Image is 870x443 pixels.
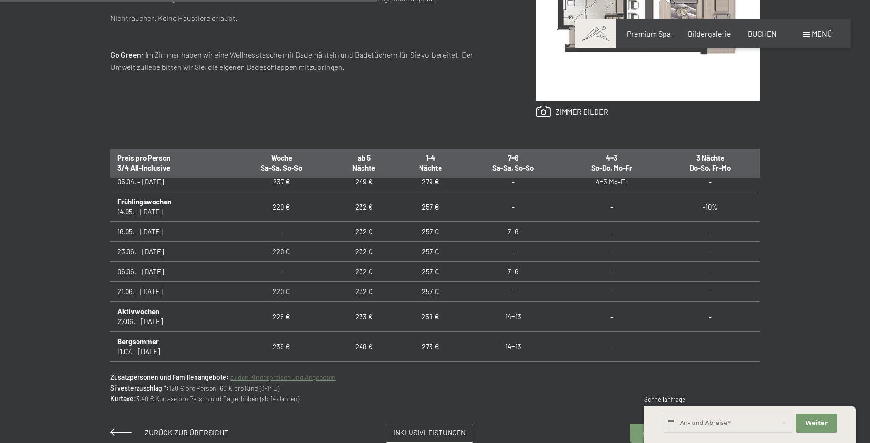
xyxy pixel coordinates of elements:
a: Premium Spa [627,29,671,38]
p: 120 € pro Person, 60 € pro Kind (3-14 J) 3,40 € Kurtaxe pro Person und Tag erhoben (ab 14 Jahren) [110,372,760,404]
th: 7=6 [463,148,563,178]
td: 279 € [397,172,463,192]
td: - [661,362,760,392]
td: 273 € [397,332,463,362]
b: Frühlingswochen [117,197,171,206]
td: - [463,282,563,302]
td: - [563,282,661,302]
td: 7=6 [463,222,563,242]
td: 308 € [397,362,463,392]
td: - [563,222,661,242]
td: 21.06. - [DATE] [110,282,232,302]
span: Do-So, Fr-Mo [690,164,731,172]
a: Zurück zur Übersicht [110,428,228,437]
strong: Silvesterzuschlag *: [110,384,169,392]
td: 257 € [397,282,463,302]
td: 14.05. - [DATE] [110,192,232,222]
td: 248 € [331,332,397,362]
strong: Go Green [110,50,141,59]
td: 238 € [232,332,331,362]
td: 226 € [232,302,331,332]
a: Inklusivleistungen [386,424,473,442]
td: 220 € [232,192,331,222]
td: 278 € [232,362,331,392]
span: Inklusivleistungen [393,428,466,438]
td: - [563,242,661,262]
td: - [232,262,331,282]
td: 232 € [331,262,397,282]
span: Sa-Sa, So-So [261,164,302,172]
td: 7=6 [463,262,563,282]
button: Weiter [796,414,837,433]
a: Bildergalerie [688,29,731,38]
td: - [563,262,661,282]
td: - [661,262,760,282]
td: 257 € [397,262,463,282]
td: 257 € [397,242,463,262]
td: 05.04. - [DATE] [110,172,232,192]
td: 249 € [331,172,397,192]
a: zu den Kinderpreisen und Angeboten [230,373,336,381]
span: Nächte [352,164,375,172]
span: Anfragen [642,428,678,438]
span: Sa-Sa, So-So [492,164,534,172]
strong: Kurtaxe: [110,395,136,403]
td: - [661,332,760,362]
td: 257 € [397,222,463,242]
th: 1-4 [397,148,463,178]
td: 06.06. - [DATE] [110,262,232,282]
td: - [661,242,760,262]
td: - [661,222,760,242]
span: Zurück zur Übersicht [145,428,228,437]
td: 233 € [331,302,397,332]
span: Menü [812,29,832,38]
td: 14=13 [463,302,563,332]
td: - [463,242,563,262]
td: 11.07. - [DATE] [110,332,232,362]
p: Nichtraucher. Keine Haustiere erlaubt. [110,12,498,24]
td: 232 € [331,222,397,242]
td: - [463,172,563,192]
b: Bergsommer [117,337,159,346]
th: Woche [232,148,331,178]
td: - [563,362,661,392]
td: - [661,302,760,332]
th: 4=3 [563,148,661,178]
td: 288 € [331,362,397,392]
td: - [563,192,661,222]
td: 232 € [331,192,397,222]
strong: Zusatzpersonen und Familienangebote: [110,373,229,381]
th: 3 Nächte [661,148,760,178]
td: -10% [661,192,760,222]
td: 16.05. - [DATE] [110,222,232,242]
td: 23.06. - [DATE] [110,242,232,262]
td: 232 € [331,242,397,262]
span: 3/4 All-Inclusive [117,164,170,172]
a: Anfragen [631,424,689,442]
td: - [563,332,661,362]
span: Weiter [805,419,828,427]
td: - [232,222,331,242]
td: - [661,172,760,192]
span: So-Do, Mo-Fr [591,164,632,172]
td: - [661,282,760,302]
td: - [563,302,661,332]
b: Aktivwochen [117,307,159,316]
td: 220 € [232,282,331,302]
span: Schnellanfrage [644,395,685,403]
td: 258 € [397,302,463,332]
td: 14=13 [463,362,563,392]
span: Preis pro Person [117,154,170,162]
td: 220 € [232,242,331,262]
span: Nächte [419,164,442,172]
a: BUCHEN [748,29,777,38]
td: 27.06. - [DATE] [110,302,232,332]
td: 237 € [232,172,331,192]
td: 4=3 Mo-Fr [563,172,661,192]
td: - [463,192,563,222]
td: 25.07. - [DATE] [110,362,232,392]
td: 257 € [397,192,463,222]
